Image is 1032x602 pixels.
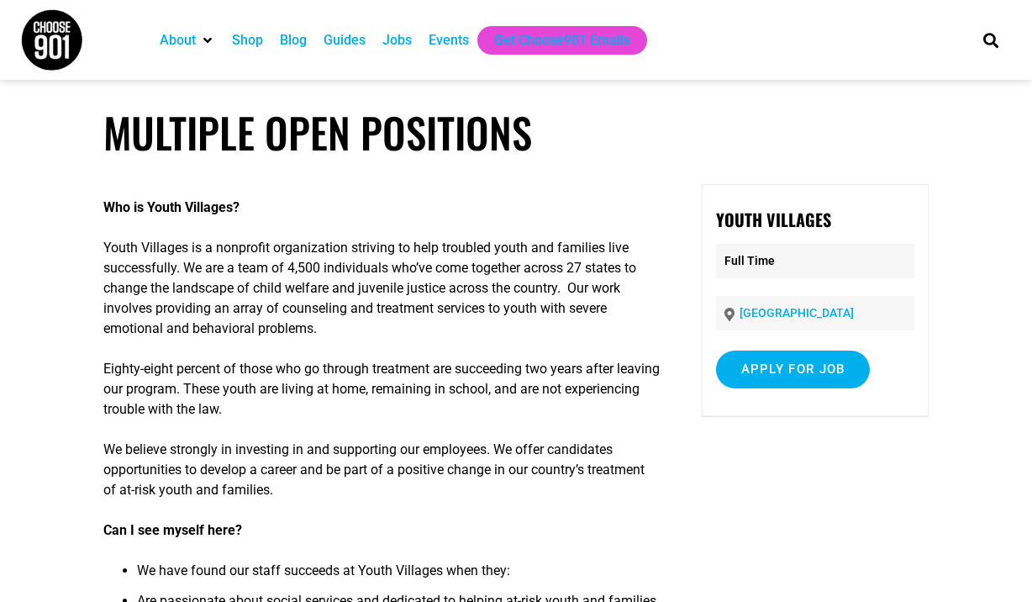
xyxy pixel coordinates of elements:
[382,30,412,50] a: Jobs
[103,108,929,157] h1: Multiple Open Positions
[103,522,242,538] strong: Can I see myself here?
[103,359,661,420] p: Eighty-eight percent of those who go through treatment are succeeding two years after leaving our...
[716,244,915,278] p: Full Time
[103,440,661,500] p: We believe strongly in investing in and supporting our employees. We offer candidates opportuniti...
[740,306,854,319] a: [GEOGRAPHIC_DATA]
[324,30,366,50] a: Guides
[232,30,263,50] a: Shop
[160,30,196,50] a: About
[280,30,307,50] a: Blog
[977,26,1005,54] div: Search
[103,238,661,339] p: Youth Villages is a nonprofit organization striving to help troubled youth and families live succ...
[137,561,661,591] li: We have found our staff succeeds at Youth Villages when they:
[151,26,955,55] nav: Main nav
[716,207,831,232] strong: Youth Villages
[429,30,469,50] a: Events
[151,26,224,55] div: About
[103,199,240,215] strong: Who is Youth Villages?
[716,351,871,388] input: Apply for job
[494,30,630,50] a: Get Choose901 Emails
